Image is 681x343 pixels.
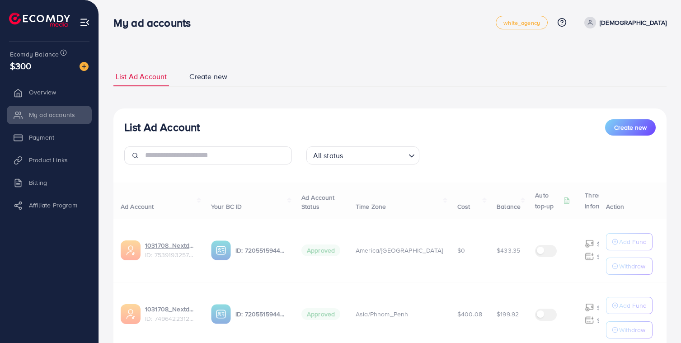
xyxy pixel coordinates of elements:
[116,71,167,82] span: List Ad Account
[346,147,404,162] input: Search for option
[80,17,90,28] img: menu
[605,119,656,136] button: Create new
[306,146,419,164] div: Search for option
[600,17,667,28] p: [DEMOGRAPHIC_DATA]
[311,149,345,162] span: All status
[9,13,70,27] img: logo
[189,71,227,82] span: Create new
[581,17,667,28] a: [DEMOGRAPHIC_DATA]
[614,123,647,132] span: Create new
[113,16,198,29] h3: My ad accounts
[124,121,200,134] h3: List Ad Account
[10,59,32,72] span: $300
[503,20,540,26] span: white_agency
[80,62,89,71] img: image
[496,16,548,29] a: white_agency
[10,50,59,59] span: Ecomdy Balance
